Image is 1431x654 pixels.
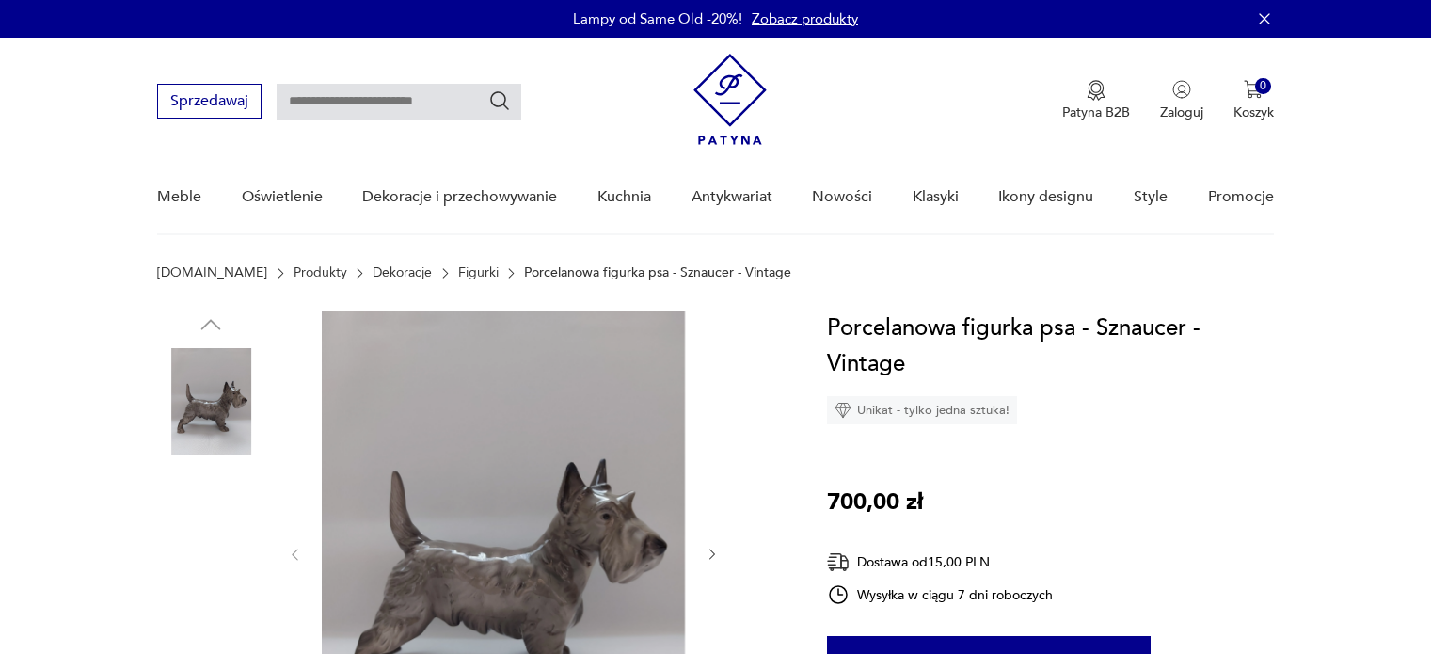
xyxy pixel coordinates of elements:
button: 0Koszyk [1233,80,1274,121]
a: Oświetlenie [242,161,323,233]
p: Koszyk [1233,104,1274,121]
a: Sprzedawaj [157,96,262,109]
img: Ikona koszyka [1244,80,1263,99]
a: [DOMAIN_NAME] [157,265,267,280]
a: Klasyki [913,161,959,233]
a: Ikony designu [998,161,1093,233]
a: Zobacz produkty [752,9,858,28]
a: Dekoracje [373,265,432,280]
button: Sprzedawaj [157,84,262,119]
img: Ikona diamentu [835,402,851,419]
a: Produkty [294,265,347,280]
button: Zaloguj [1160,80,1203,121]
img: Zdjęcie produktu Porcelanowa figurka psa - Sznaucer - Vintage [157,469,264,576]
img: Patyna - sklep z meblami i dekoracjami vintage [693,54,767,145]
a: Kuchnia [597,161,651,233]
p: Porcelanowa figurka psa - Sznaucer - Vintage [524,265,791,280]
a: Ikona medaluPatyna B2B [1062,80,1130,121]
a: Style [1134,161,1168,233]
a: Meble [157,161,201,233]
p: Lampy od Same Old -20%! [573,9,742,28]
div: Wysyłka w ciągu 7 dni roboczych [827,583,1053,606]
img: Ikonka użytkownika [1172,80,1191,99]
div: 0 [1255,78,1271,94]
a: Figurki [458,265,499,280]
a: Nowości [812,161,872,233]
a: Dekoracje i przechowywanie [362,161,557,233]
p: 700,00 zł [827,485,923,520]
p: Patyna B2B [1062,104,1130,121]
button: Patyna B2B [1062,80,1130,121]
img: Ikona medalu [1087,80,1105,101]
div: Dostawa od 15,00 PLN [827,550,1053,574]
img: Zdjęcie produktu Porcelanowa figurka psa - Sznaucer - Vintage [157,348,264,455]
a: Promocje [1208,161,1274,233]
h1: Porcelanowa figurka psa - Sznaucer - Vintage [827,311,1274,382]
p: Zaloguj [1160,104,1203,121]
img: Ikona dostawy [827,550,850,574]
button: Szukaj [488,89,511,112]
a: Antykwariat [692,161,772,233]
div: Unikat - tylko jedna sztuka! [827,396,1017,424]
